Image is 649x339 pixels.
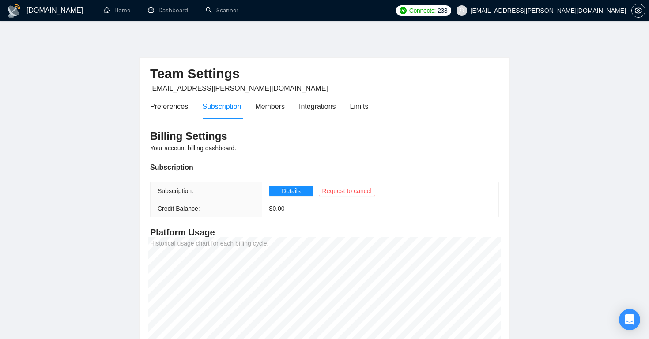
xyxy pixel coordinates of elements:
h4: Platform Usage [150,226,499,238]
span: Your account billing dashboard. [150,145,236,152]
span: Connects: [409,6,436,15]
div: Preferences [150,101,188,112]
h3: Billing Settings [150,129,499,143]
span: Subscription: [158,187,193,194]
span: user [459,7,465,14]
a: searchScanner [206,7,238,14]
img: upwork-logo.png [400,7,407,14]
a: dashboardDashboard [148,7,188,14]
div: Integrations [299,101,336,112]
div: Limits [350,101,369,112]
span: Details [282,186,301,196]
span: setting [632,7,645,14]
span: $ 0.00 [269,205,285,212]
a: homeHome [104,7,130,14]
span: Request to cancel [322,186,372,196]
button: Request to cancel [319,186,375,196]
a: setting [631,7,645,14]
button: Details [269,186,313,196]
button: setting [631,4,645,18]
img: logo [7,4,21,18]
span: [EMAIL_ADDRESS][PERSON_NAME][DOMAIN_NAME] [150,85,328,92]
h2: Team Settings [150,65,499,83]
span: Credit Balance: [158,205,200,212]
span: 233 [438,6,447,15]
div: Open Intercom Messenger [619,309,640,330]
div: Subscription [150,162,499,173]
div: Subscription [202,101,241,112]
div: Members [255,101,285,112]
